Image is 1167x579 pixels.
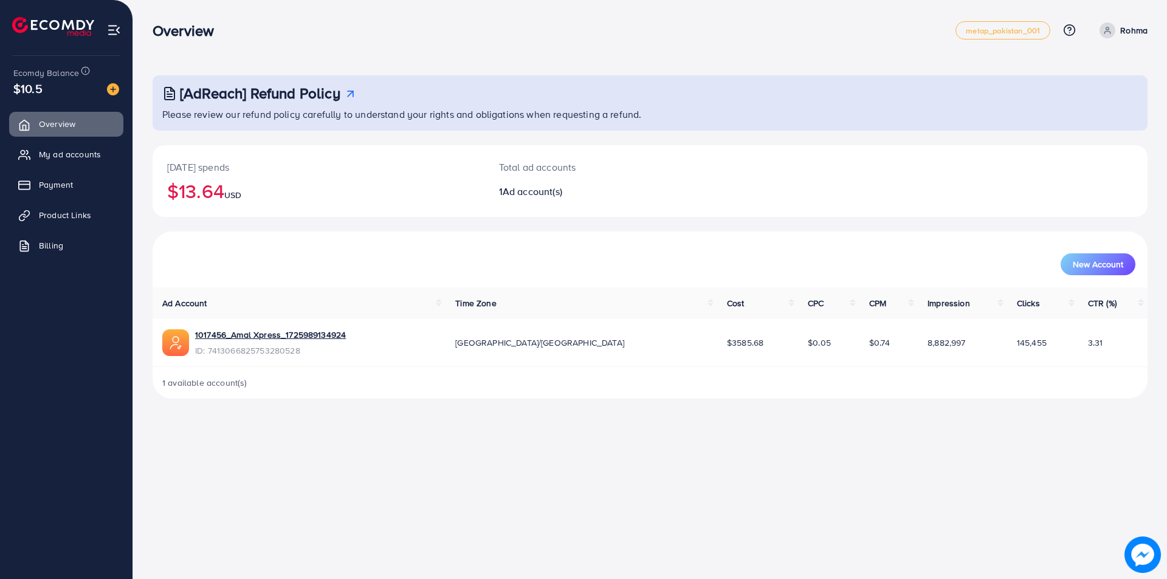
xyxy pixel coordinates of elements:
span: $3585.68 [727,337,763,349]
img: logo [12,17,94,36]
span: CPM [869,297,886,309]
p: Please review our refund policy carefully to understand your rights and obligations when requesti... [162,107,1140,122]
span: [GEOGRAPHIC_DATA]/[GEOGRAPHIC_DATA] [455,337,624,349]
span: Impression [928,297,970,309]
h3: [AdReach] Refund Policy [180,84,340,102]
img: ic-ads-acc.e4c84228.svg [162,329,189,356]
a: metap_pakistan_001 [955,21,1050,39]
a: My ad accounts [9,142,123,166]
span: Payment [39,179,73,191]
p: Total ad accounts [499,160,718,174]
button: New Account [1061,253,1135,275]
span: 1 available account(s) [162,377,247,389]
span: Cost [727,297,745,309]
span: New Account [1073,260,1123,269]
span: Product Links [39,209,91,221]
span: metap_pakistan_001 [966,27,1040,35]
span: Billing [39,239,63,252]
a: 1017456_Amal Xpress_1725989134924 [195,329,346,341]
a: Product Links [9,203,123,227]
img: menu [107,23,121,37]
span: CPC [808,297,824,309]
a: Overview [9,112,123,136]
h2: $13.64 [167,179,470,202]
p: [DATE] spends [167,160,470,174]
span: Clicks [1017,297,1040,309]
h2: 1 [499,186,718,197]
img: image [1124,536,1161,573]
span: ID: 7413066825753280528 [195,344,346,357]
p: Rohma [1120,23,1148,38]
span: 8,882,997 [928,337,965,349]
span: CTR (%) [1088,297,1117,309]
h3: Overview [153,22,224,39]
a: Billing [9,233,123,258]
span: 3.31 [1088,337,1103,349]
span: Ad account(s) [503,185,562,198]
span: $0.74 [869,337,890,349]
img: image [107,83,119,95]
a: Payment [9,173,123,197]
span: 145,455 [1017,337,1047,349]
span: $10.5 [13,80,43,97]
span: Ad Account [162,297,207,309]
span: USD [224,189,241,201]
span: My ad accounts [39,148,101,160]
span: Overview [39,118,75,130]
span: Ecomdy Balance [13,67,79,79]
span: Time Zone [455,297,496,309]
span: $0.05 [808,337,831,349]
a: Rohma [1095,22,1148,38]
